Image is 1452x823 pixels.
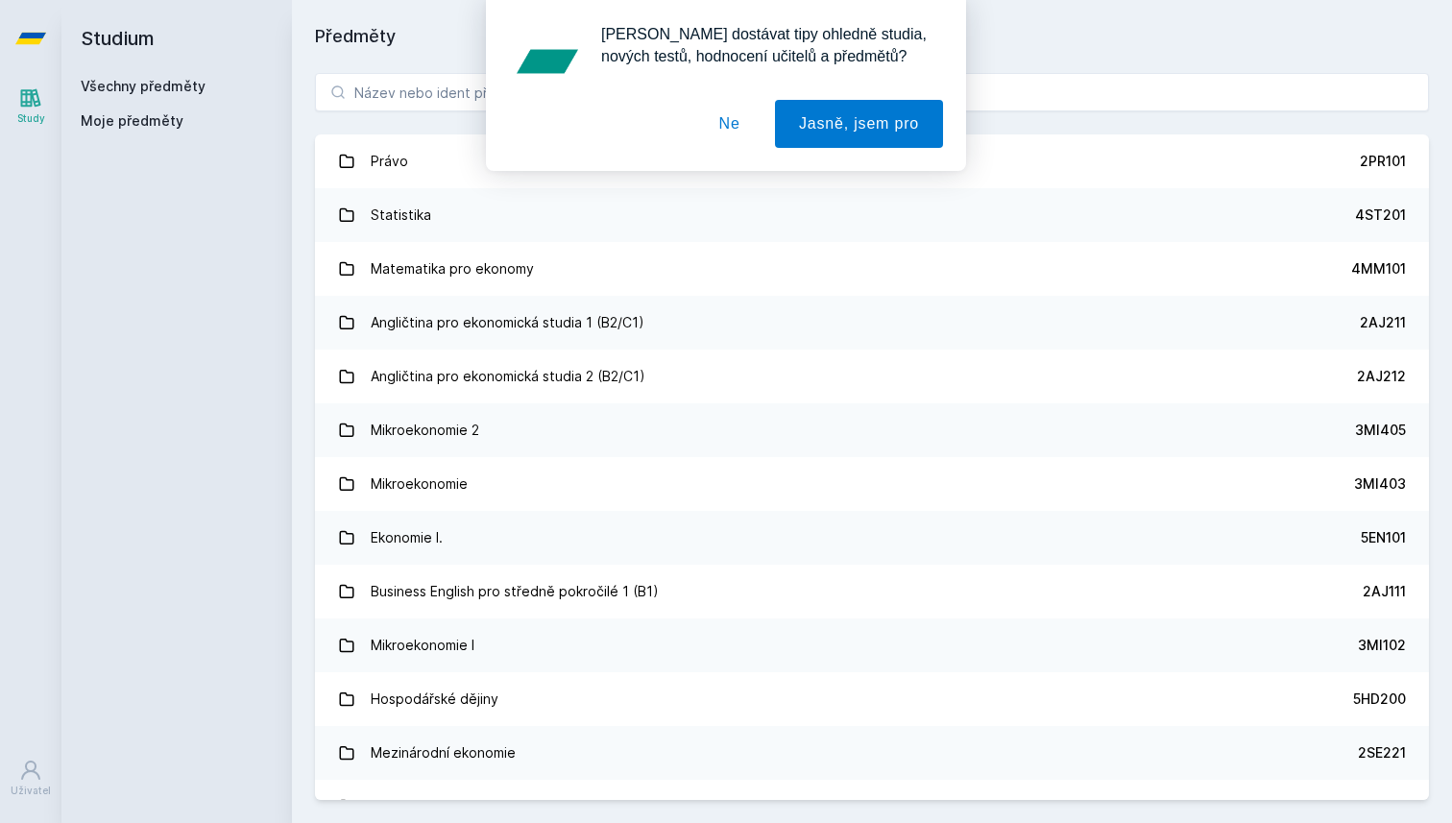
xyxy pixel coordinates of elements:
div: 3MI403 [1354,474,1406,494]
div: Ekonomie I. [371,519,443,557]
div: 3MI102 [1358,636,1406,655]
div: [PERSON_NAME] dostávat tipy ohledně studia, nových testů, hodnocení učitelů a předmětů? [586,23,943,67]
div: Mikroekonomie I [371,626,474,665]
div: 22F200 [1355,797,1406,816]
button: Ne [695,100,764,148]
a: Hospodářské dějiny 5HD200 [315,672,1429,726]
div: 2AJ212 [1357,367,1406,386]
div: 5HD200 [1353,690,1406,709]
div: Hospodářské dějiny [371,680,498,718]
div: Angličtina pro ekonomická studia 1 (B2/C1) [371,303,644,342]
button: Jasně, jsem pro [775,100,943,148]
a: Matematika pro ekonomy 4MM101 [315,242,1429,296]
div: Mikroekonomie [371,465,468,503]
a: Business English pro středně pokročilé 1 (B1) 2AJ111 [315,565,1429,618]
div: Matematika pro ekonomy [371,250,534,288]
a: Angličtina pro ekonomická studia 2 (B2/C1) 2AJ212 [315,350,1429,403]
img: notification icon [509,23,586,100]
a: Ekonomie I. 5EN101 [315,511,1429,565]
div: Mezinárodní ekonomie [371,734,516,772]
div: Mikroekonomie 2 [371,411,479,449]
div: 2SE221 [1358,743,1406,762]
div: 4MM101 [1351,259,1406,278]
div: Angličtina pro ekonomická studia 2 (B2/C1) [371,357,645,396]
div: Uživatel [11,784,51,798]
a: Mikroekonomie 2 3MI405 [315,403,1429,457]
a: Uživatel [4,749,58,808]
div: 4ST201 [1355,206,1406,225]
div: Statistika [371,196,431,234]
a: Angličtina pro ekonomická studia 1 (B2/C1) 2AJ211 [315,296,1429,350]
div: Business English pro středně pokročilé 1 (B1) [371,572,659,611]
a: Statistika 4ST201 [315,188,1429,242]
div: 3MI405 [1355,421,1406,440]
div: 5EN101 [1361,528,1406,547]
div: 2AJ211 [1360,313,1406,332]
a: Mezinárodní ekonomie 2SE221 [315,726,1429,780]
a: Mikroekonomie I 3MI102 [315,618,1429,672]
div: 2AJ111 [1363,582,1406,601]
a: Mikroekonomie 3MI403 [315,457,1429,511]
